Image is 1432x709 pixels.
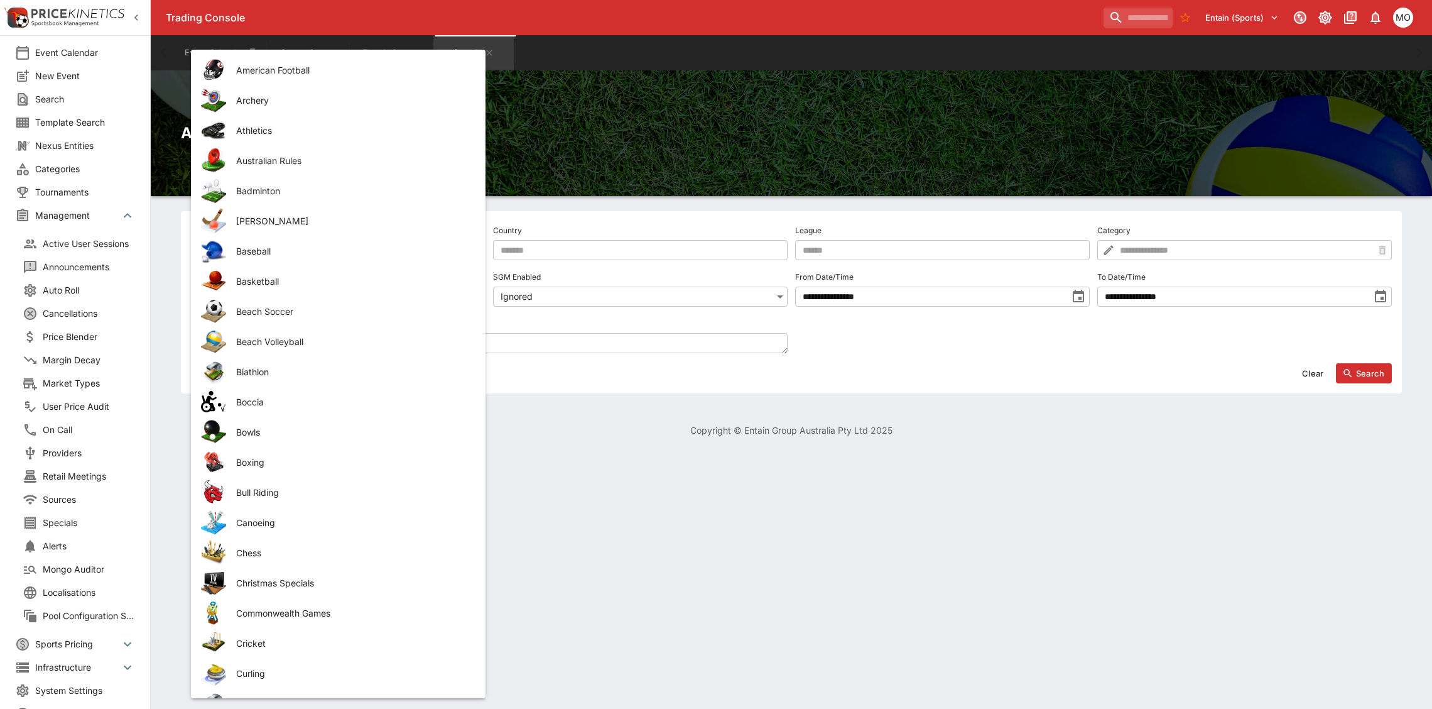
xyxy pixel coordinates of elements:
img: bowls.png [201,419,226,444]
span: Australian Rules [236,154,465,167]
span: Biathlon [236,365,465,378]
img: basketball.png [201,268,226,294]
img: beach_soccer.png [201,299,226,324]
img: australian_rules.png [201,148,226,173]
span: Canoeing [236,516,465,529]
span: Curling [236,667,465,680]
span: Badminton [236,184,465,197]
span: Baseball [236,245,465,258]
span: American Football [236,63,465,77]
img: beach_volleyball.png [201,329,226,354]
span: Cricket [236,637,465,650]
img: other.png [201,359,226,384]
img: boxing.png [201,449,226,475]
span: Boxing [236,456,465,469]
span: Bull Riding [236,486,465,499]
span: Archery [236,94,465,107]
img: american_football.png [201,57,226,82]
span: Boccia [236,395,465,409]
img: curling.png [201,661,226,686]
img: commonwealth_games.png [201,600,226,625]
img: baseball.png [201,238,226,263]
img: boccia.png [201,389,226,414]
span: Bowls [236,426,465,439]
span: Commonwealth Games [236,607,465,620]
img: bandy.png [201,208,226,233]
img: badminton.png [201,178,226,203]
span: Beach Soccer [236,305,465,318]
span: Chess [236,546,465,559]
span: Beach Volleyball [236,335,465,348]
img: specials.png [201,570,226,595]
span: Christmas Specials [236,576,465,590]
img: athletics.png [201,118,226,143]
img: archery.png [201,87,226,113]
img: bull_riding.png [201,480,226,505]
span: Athletics [236,124,465,137]
img: chess.png [201,540,226,565]
span: Basketball [236,275,465,288]
img: cricket.png [201,630,226,656]
span: [PERSON_NAME] [236,214,465,228]
img: canoeing.png [201,510,226,535]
